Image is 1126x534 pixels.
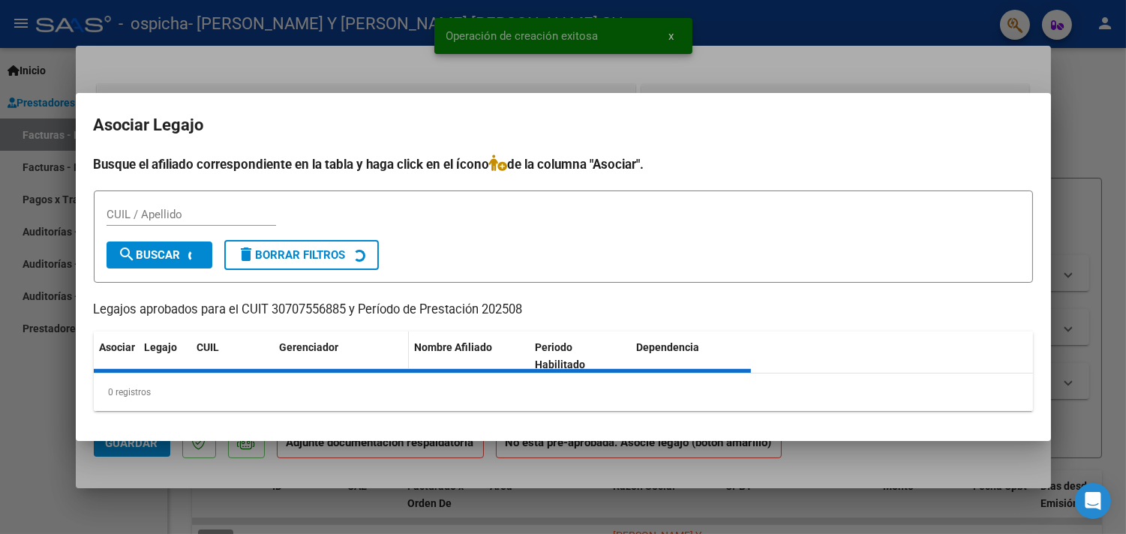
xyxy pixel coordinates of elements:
div: Open Intercom Messenger [1075,483,1111,519]
span: Dependencia [636,341,699,353]
h4: Busque el afiliado correspondiente en la tabla y haga click en el ícono de la columna "Asociar". [94,154,1033,174]
datatable-header-cell: Periodo Habilitado [529,331,630,381]
datatable-header-cell: Gerenciador [274,331,409,381]
mat-icon: search [119,245,137,263]
span: Buscar [119,248,181,262]
span: Borrar Filtros [238,248,346,262]
span: Gerenciador [280,341,339,353]
span: Nombre Afiliado [415,341,493,353]
datatable-header-cell: Legajo [139,331,191,381]
button: Buscar [107,241,212,268]
span: CUIL [197,341,220,353]
datatable-header-cell: Nombre Afiliado [409,331,530,381]
span: Asociar [100,341,136,353]
datatable-header-cell: Asociar [94,331,139,381]
button: Borrar Filtros [224,240,379,270]
span: Periodo Habilitado [535,341,585,370]
mat-icon: delete [238,245,256,263]
datatable-header-cell: CUIL [191,331,274,381]
p: Legajos aprobados para el CUIT 30707556885 y Período de Prestación 202508 [94,301,1033,319]
datatable-header-cell: Dependencia [630,331,751,381]
div: 0 registros [94,373,1033,411]
h2: Asociar Legajo [94,111,1033,139]
span: Legajo [145,341,178,353]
